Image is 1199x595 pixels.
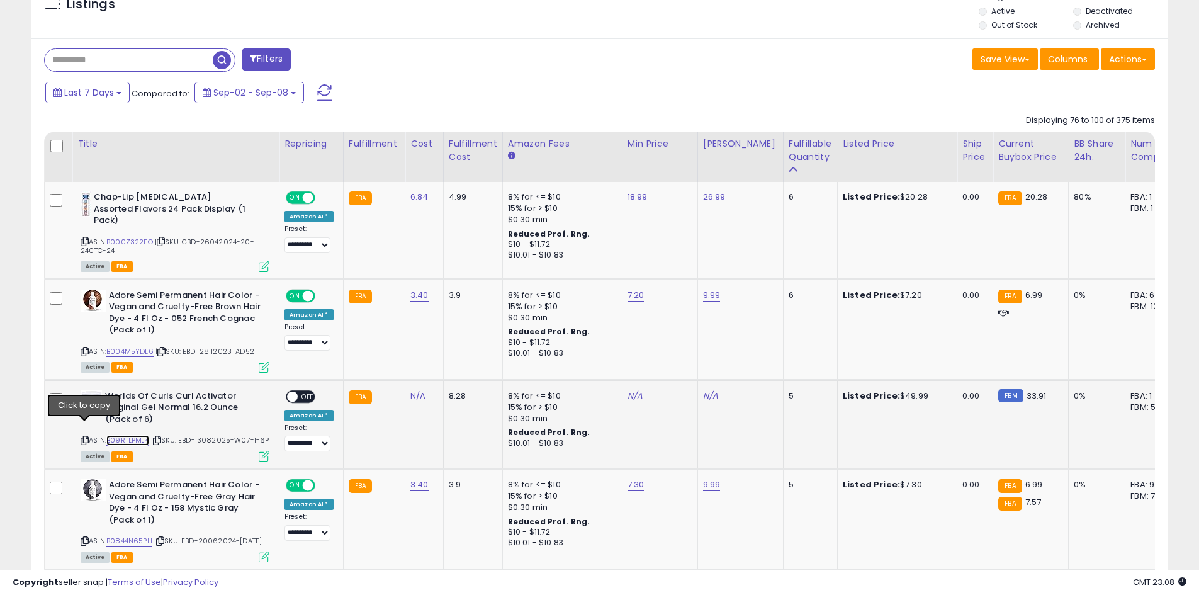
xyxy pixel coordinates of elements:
[111,261,133,272] span: FBA
[449,479,493,490] div: 3.9
[991,20,1037,30] label: Out of Stock
[843,137,952,150] div: Listed Price
[151,435,269,445] span: | SKU: EBD-13082025-W07-1-6P
[284,225,334,253] div: Preset:
[284,410,334,421] div: Amazon AI *
[508,479,612,490] div: 8% for <= $10
[508,402,612,413] div: 15% for > $10
[843,191,900,203] b: Listed Price:
[998,497,1022,511] small: FBA
[789,137,832,164] div: Fulfillable Quantity
[81,451,110,462] span: All listings currently available for purchase on Amazon
[64,86,114,99] span: Last 7 Days
[843,479,900,490] b: Listed Price:
[508,250,612,261] div: $10.01 - $10.83
[628,137,692,150] div: Min Price
[843,390,947,402] div: $49.99
[508,150,515,162] small: Amazon Fees.
[132,88,189,99] span: Compared to:
[628,191,648,203] a: 18.99
[106,536,152,547] a: B0844N65PH
[843,390,900,402] b: Listed Price:
[703,289,721,302] a: 9.99
[508,239,612,250] div: $10 - $11.72
[703,191,726,203] a: 26.99
[991,6,1015,16] label: Active
[81,237,254,256] span: | SKU: CBD-26042024-20-240TC-24
[789,479,828,490] div: 5
[81,191,91,217] img: 41H4oy1KRpL._SL40_.jpg
[508,326,590,337] b: Reduced Prof. Rng.
[242,48,291,71] button: Filters
[349,137,400,150] div: Fulfillment
[998,479,1022,493] small: FBA
[284,137,338,150] div: Repricing
[508,516,590,527] b: Reduced Prof. Rng.
[109,479,262,529] b: Adore Semi Permanent Hair Color - Vegan and Cruelty-Free Gray Hair Dye - 4 Fl Oz - 158 Mystic Gra...
[81,390,102,416] img: 41FSkGVINUL._SL40_.jpg
[287,193,303,203] span: ON
[111,552,133,563] span: FBA
[1130,301,1172,312] div: FBM: 12
[843,289,900,301] b: Listed Price:
[508,301,612,312] div: 15% for > $10
[962,191,983,203] div: 0.00
[106,237,153,247] a: B000Z322EO
[508,390,612,402] div: 8% for <= $10
[789,290,828,301] div: 6
[843,290,947,301] div: $7.20
[77,137,274,150] div: Title
[1074,191,1115,203] div: 80%
[508,413,612,424] div: $0.30 min
[1130,137,1176,164] div: Num of Comp.
[81,362,110,373] span: All listings currently available for purchase on Amazon
[962,137,988,164] div: Ship Price
[789,191,828,203] div: 6
[1101,48,1155,70] button: Actions
[843,479,947,490] div: $7.30
[1074,479,1115,490] div: 0%
[109,290,262,339] b: Adore Semi Permanent Hair Color - Vegan and Cruelty-Free Brown Hair Dye - 4 Fl Oz - 052 French Co...
[13,576,59,588] strong: Copyright
[1130,191,1172,203] div: FBA: 1
[508,427,590,438] b: Reduced Prof. Rng.
[1086,6,1133,16] label: Deactivated
[106,346,154,357] a: B004M5YDL6
[111,451,133,462] span: FBA
[284,309,334,320] div: Amazon AI *
[284,499,334,510] div: Amazon AI *
[81,290,269,371] div: ASIN:
[1130,203,1172,214] div: FBM: 1
[213,86,288,99] span: Sep-02 - Sep-08
[962,390,983,402] div: 0.00
[287,480,303,491] span: ON
[194,82,304,103] button: Sep-02 - Sep-08
[449,290,493,301] div: 3.9
[410,289,429,302] a: 3.40
[703,479,721,491] a: 9.99
[1048,53,1088,65] span: Columns
[508,538,612,548] div: $10.01 - $10.83
[81,191,269,271] div: ASIN:
[313,193,334,203] span: OFF
[284,323,334,351] div: Preset:
[284,513,334,541] div: Preset:
[13,577,218,589] div: seller snap | |
[962,479,983,490] div: 0.00
[284,211,334,222] div: Amazon AI *
[508,214,612,225] div: $0.30 min
[410,137,438,150] div: Cost
[508,229,590,239] b: Reduced Prof. Rng.
[998,290,1022,303] small: FBA
[843,191,947,203] div: $20.28
[287,290,303,301] span: ON
[1133,576,1186,588] span: 2025-09-16 23:08 GMT
[508,290,612,301] div: 8% for <= $10
[45,82,130,103] button: Last 7 Days
[1026,115,1155,127] div: Displaying 76 to 100 of 375 items
[154,536,262,546] span: | SKU: EBD-20062024-[DATE]
[1130,490,1172,502] div: FBM: 7
[449,191,493,203] div: 4.99
[998,137,1063,164] div: Current Buybox Price
[1074,390,1115,402] div: 0%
